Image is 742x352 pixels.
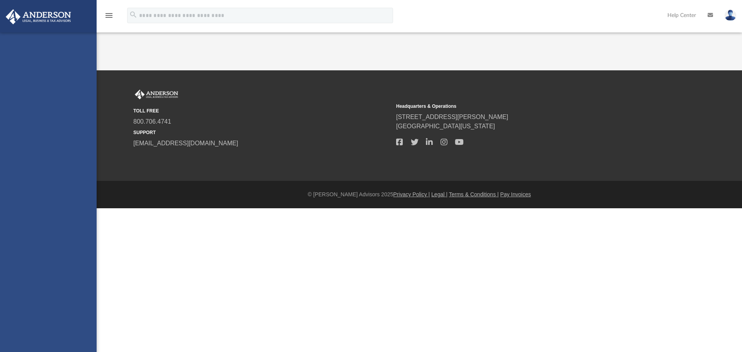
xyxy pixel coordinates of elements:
div: © [PERSON_NAME] Advisors 2025 [97,190,742,199]
a: Terms & Conditions | [449,191,499,197]
a: [STREET_ADDRESS][PERSON_NAME] [396,114,508,120]
i: search [129,10,138,19]
a: menu [104,15,114,20]
img: Anderson Advisors Platinum Portal [133,90,180,100]
a: Legal | [431,191,448,197]
a: [GEOGRAPHIC_DATA][US_STATE] [396,123,495,129]
small: SUPPORT [133,129,391,136]
img: Anderson Advisors Platinum Portal [3,9,73,24]
a: 800.706.4741 [133,118,171,125]
a: Privacy Policy | [393,191,430,197]
a: [EMAIL_ADDRESS][DOMAIN_NAME] [133,140,238,146]
small: Headquarters & Operations [396,103,654,110]
img: User Pic [725,10,736,21]
a: Pay Invoices [500,191,531,197]
small: TOLL FREE [133,107,391,114]
i: menu [104,11,114,20]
